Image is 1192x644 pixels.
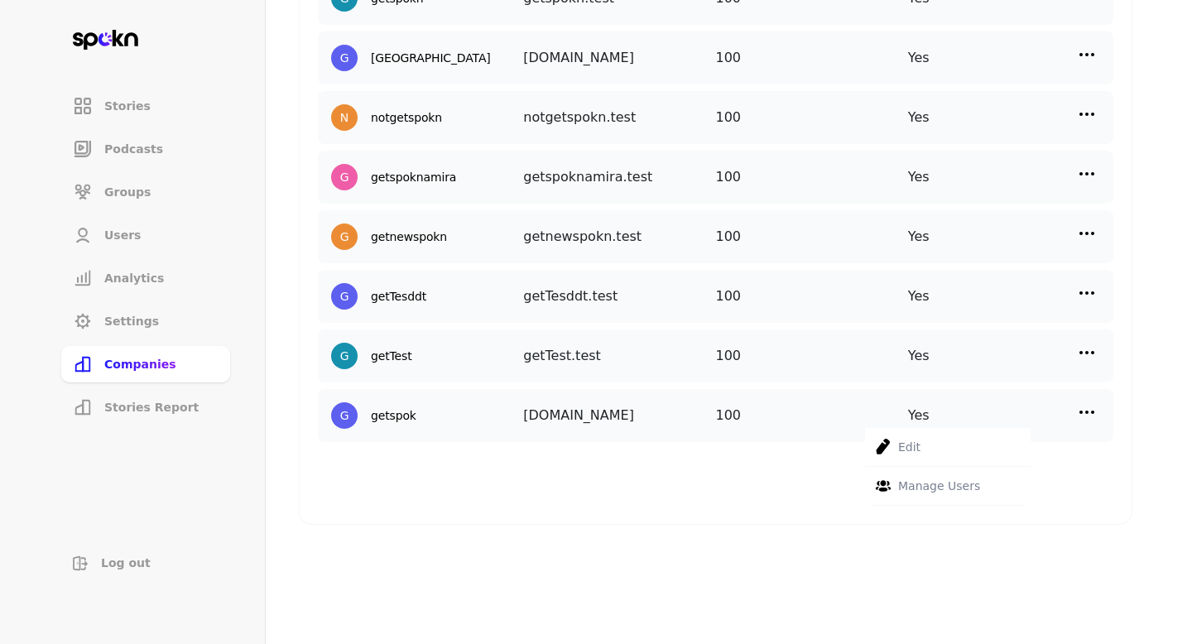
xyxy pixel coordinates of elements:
[371,409,416,423] h2: getspok
[104,98,151,114] span: Stories
[104,399,199,416] span: Stories Report
[60,258,232,298] a: Analytics
[908,45,1100,71] div: Yes
[523,164,715,190] div: getspoknamira.test
[371,349,412,363] h2: getTest
[908,283,1100,310] div: Yes
[340,228,349,246] div: G
[104,313,159,329] span: Settings
[60,86,232,126] a: Stories
[716,164,908,190] div: 100
[340,288,349,305] div: G
[523,104,715,131] div: notgetspokn.test
[908,164,1100,190] div: Yes
[371,171,456,185] h2: getspoknamira
[371,111,442,125] h2: notgetspokn
[908,104,1100,131] div: Yes
[716,223,908,250] div: 100
[60,344,232,384] a: Companies
[898,477,980,495] p: Manage Users
[523,45,715,71] div: [DOMAIN_NAME]
[908,402,1100,429] div: Yes
[523,283,715,310] div: getTesddt.test
[716,402,908,429] div: 100
[716,45,908,71] div: 100
[523,343,715,369] div: getTest.test
[716,104,908,131] div: 100
[340,407,349,425] div: G
[104,184,151,200] span: Groups
[716,343,908,369] div: 100
[104,227,141,243] span: Users
[101,555,151,571] span: Log out
[104,141,163,157] span: Podcasts
[60,301,232,341] a: Settings
[60,172,232,212] a: Groups
[60,387,232,427] a: Stories Report
[60,548,232,578] button: Log out
[340,50,349,67] div: G
[523,402,715,429] div: [DOMAIN_NAME]
[908,343,1100,369] div: Yes
[371,51,491,65] h2: [GEOGRAPHIC_DATA]
[523,223,715,250] div: getnewspokn.test
[340,169,349,186] div: G
[371,290,426,304] h2: getTesddt
[371,230,447,244] h2: getnewspokn
[60,215,232,255] a: Users
[340,348,349,365] div: G
[908,223,1100,250] div: Yes
[104,270,164,286] span: Analytics
[340,109,348,127] div: N
[104,356,176,372] span: Companies
[60,129,232,169] a: Podcasts
[898,438,920,456] p: Edit
[716,283,908,310] div: 100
